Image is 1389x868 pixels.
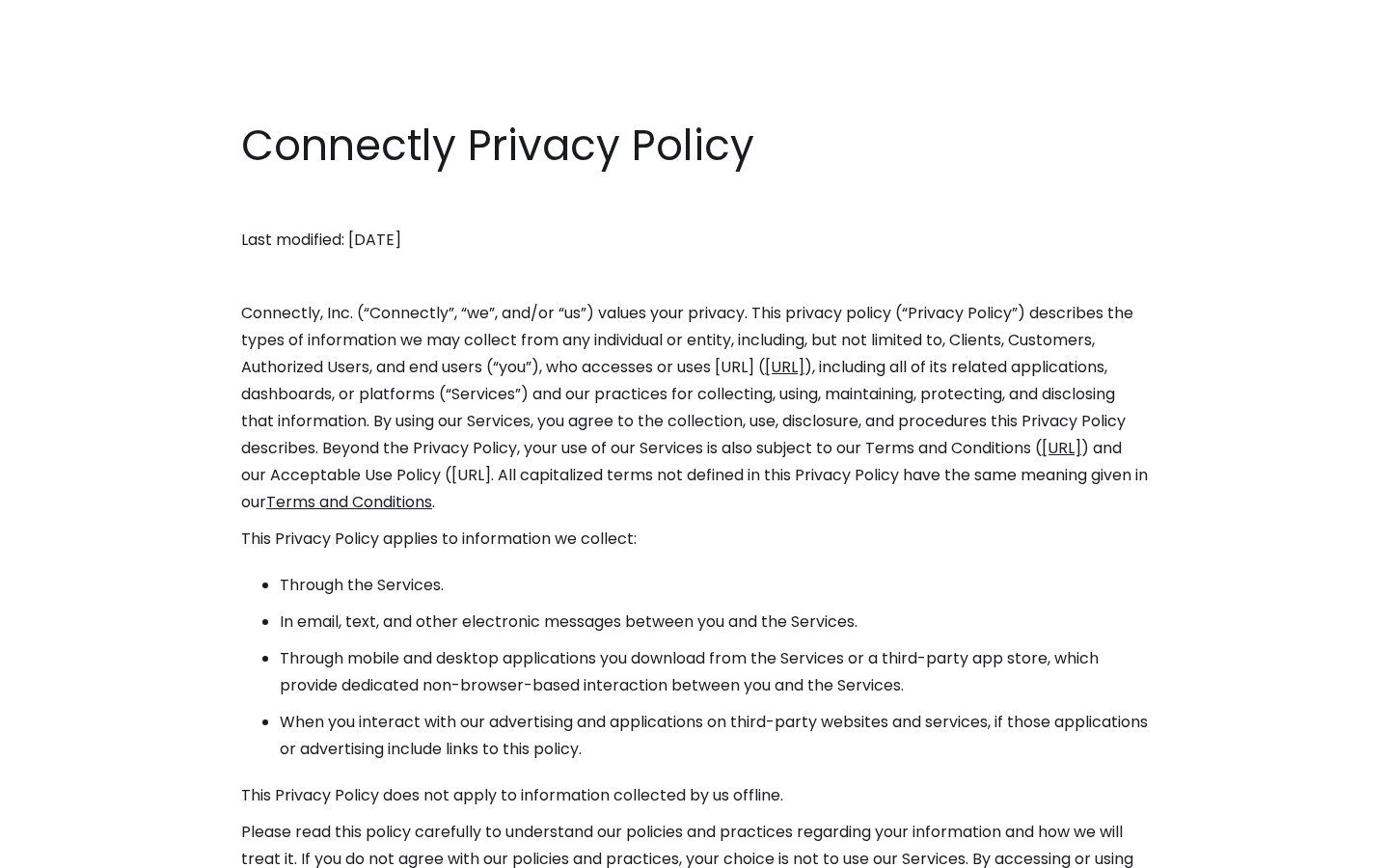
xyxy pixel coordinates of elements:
[266,491,432,513] a: Terms and Conditions
[39,834,116,861] ul: Language list
[280,709,1148,763] li: When you interact with our advertising and applications on third-party websites and services, if ...
[241,782,1148,809] p: This Privacy Policy does not apply to information collected by us offline.
[241,190,1148,217] p: ‍
[19,832,116,861] aside: Language selected: English
[280,645,1148,699] li: Through mobile and desktop applications you download from the Services or a third-party app store...
[241,116,1148,176] h1: Connectly Privacy Policy
[241,526,1148,553] p: This Privacy Policy applies to information we collect:
[280,572,1148,599] li: Through the Services.
[241,300,1148,516] p: Connectly, Inc. (“Connectly”, “we”, and/or “us”) values your privacy. This privacy policy (“Priva...
[241,227,1148,254] p: Last modified: [DATE]
[1042,437,1081,459] a: [URL]
[241,263,1148,290] p: ‍
[280,609,1148,636] li: In email, text, and other electronic messages between you and the Services.
[765,356,804,378] a: [URL]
